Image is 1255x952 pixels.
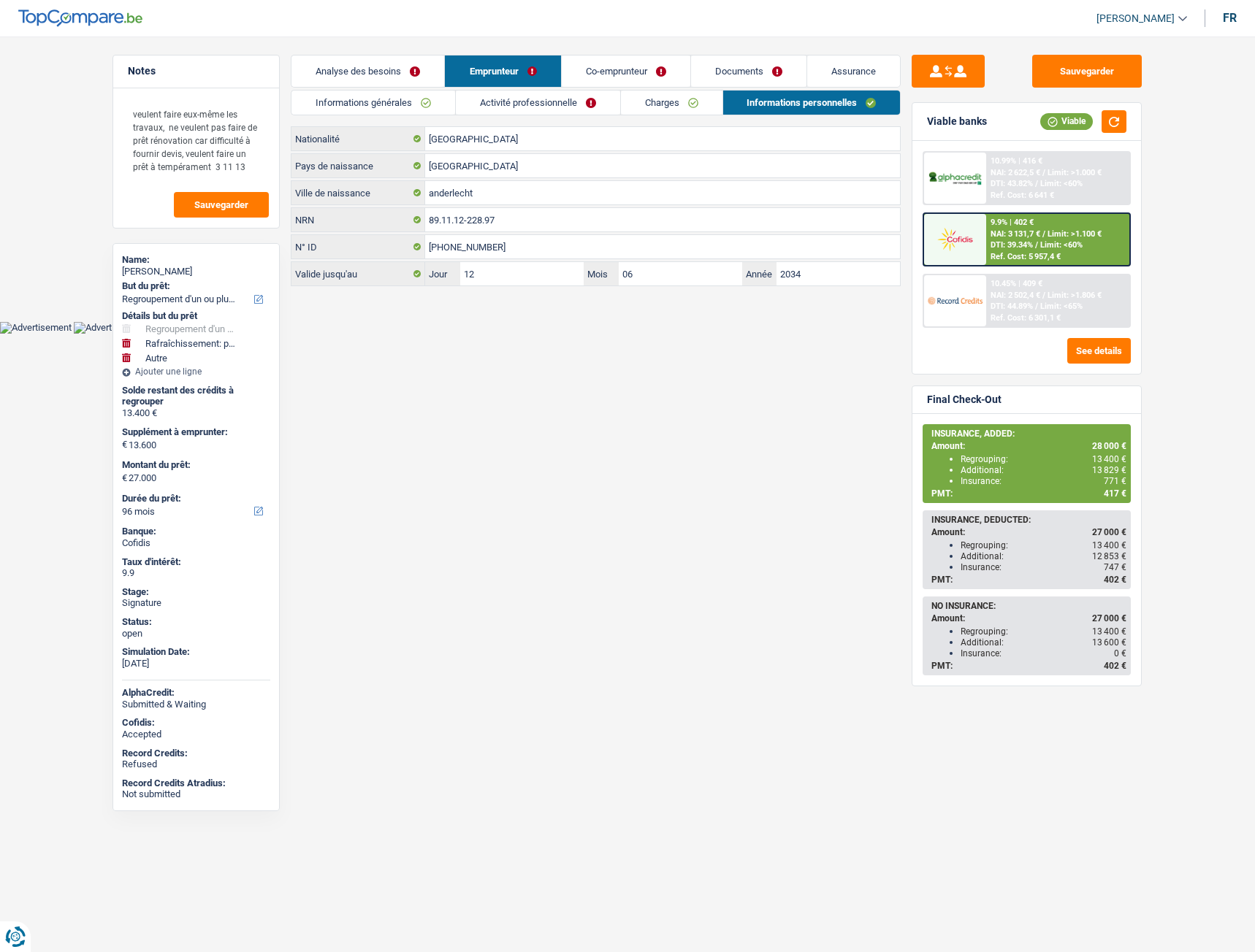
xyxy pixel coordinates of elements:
span: 402 € [1104,575,1126,585]
label: Valide jusqu'au [291,262,425,285]
label: Nationalité [291,127,425,150]
a: Documents [691,55,806,87]
span: 13 600 € [1092,637,1126,648]
div: AlphaCredit: [122,687,270,699]
div: Insurance: [961,476,1126,486]
span: 417 € [1104,488,1126,499]
span: € [122,439,127,450]
span: / [1035,179,1038,188]
h5: Notes [128,65,264,77]
span: / [1035,240,1038,250]
div: Ref. Cost: 6 301,1 € [991,313,1061,323]
div: 13.400 € [122,407,270,419]
div: Name: [122,254,270,266]
input: JJ [460,262,584,285]
span: Limit: >1.100 € [1048,229,1102,239]
span: / [1042,291,1045,300]
label: Ville de naissance [291,181,425,204]
span: 13 400 € [1092,540,1126,550]
div: Final Check-Out [927,394,1002,406]
label: NRN [291,208,425,231]
div: PMT: [931,661,1126,671]
input: 12.12.12-123.12 [425,208,900,231]
span: Limit: <65% [1040,302,1083,311]
div: Ref. Cost: 6 641 € [991,191,1054,200]
input: 590-1234567-89 [425,235,900,258]
div: Banque: [122,526,270,537]
label: Année [742,262,777,285]
div: PMT: [931,488,1126,499]
a: Informations générales [291,91,455,115]
div: Insurance: [961,648,1126,659]
label: But du prêt: [122,280,267,292]
span: 27 000 € [1092,613,1126,623]
label: Montant du prêt: [122,459,267,471]
label: Mois [584,262,619,285]
div: Amount: [931,441,1126,451]
img: Record Credits [928,287,982,314]
div: Ref. Cost: 5 957,4 € [991,252,1061,261]
span: Limit: >1.806 € [1048,291,1102,300]
span: 13 400 € [1092,454,1126,464]
span: DTI: 44.89% [991,302,1033,311]
div: PMT: [931,575,1126,585]
div: open [122,628,270,640]
span: 28 000 € [1092,441,1126,451]
div: Amount: [931,613,1126,623]
div: INSURANCE, DEDUCTED: [931,515,1126,525]
span: 13 400 € [1092,626,1126,637]
img: AlphaCredit [928,170,982,187]
div: Simulation Date: [122,646,270,658]
input: AAAA [777,262,900,285]
div: fr [1223,11,1237,25]
div: [DATE] [122,658,270,669]
span: NAI: 2 502,4 € [991,291,1040,300]
a: Charges [621,91,722,115]
div: 9.9 [122,567,270,579]
label: N° ID [291,235,425,258]
a: Emprunteur [445,55,560,87]
div: Signature [122,597,270,609]
input: Belgique [425,154,900,177]
div: 10.45% | 409 € [991,279,1042,288]
div: 10.99% | 416 € [991,156,1042,166]
div: NO INSURANCE: [931,601,1126,611]
div: [PERSON_NAME] [122,266,270,277]
span: / [1035,302,1038,311]
span: DTI: 39.34% [991,240,1033,250]
div: Refused [122,759,270,770]
div: Record Credits: [122,748,270,759]
span: 771 € [1104,476,1126,486]
div: Taux d'intérêt: [122,556,270,568]
span: / [1042,168,1045,177]
div: Amount: [931,527,1126,537]
div: Regrouping: [961,626,1126,637]
div: Cofidis [122,537,270,549]
div: Viable banks [927,115,987,128]
span: Limit: <60% [1040,179,1083,188]
button: See details [1067,338,1131,364]
div: Status: [122,616,270,628]
div: Regrouping: [961,540,1126,550]
button: Sauvegarder [174,192,269,218]
a: Activité professionnelle [456,91,620,115]
span: 13 829 € [1092,465,1126,475]
div: Solde restant des crédits à regrouper [122,385,270,407]
a: Assurance [807,55,900,87]
span: Limit: >1.000 € [1048,168,1102,177]
span: 12 853 € [1092,551,1126,561]
label: Supplément à emprunter: [122,426,267,438]
span: DTI: 43.82% [991,179,1033,188]
div: Insurance: [961,562,1126,572]
span: 27 000 € [1092,527,1126,537]
span: Sauvegarder [194,200,248,210]
span: Limit: <60% [1040,240,1083,250]
img: TopCompare Logo [18,9,142,27]
span: [PERSON_NAME] [1096,12,1175,25]
div: Détails but du prêt [122,310,270,322]
img: Cofidis [928,226,982,253]
span: NAI: 3 131,7 € [991,229,1040,239]
div: 9.9% | 402 € [991,218,1034,227]
label: Jour [425,262,460,285]
div: Additional: [961,637,1126,648]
